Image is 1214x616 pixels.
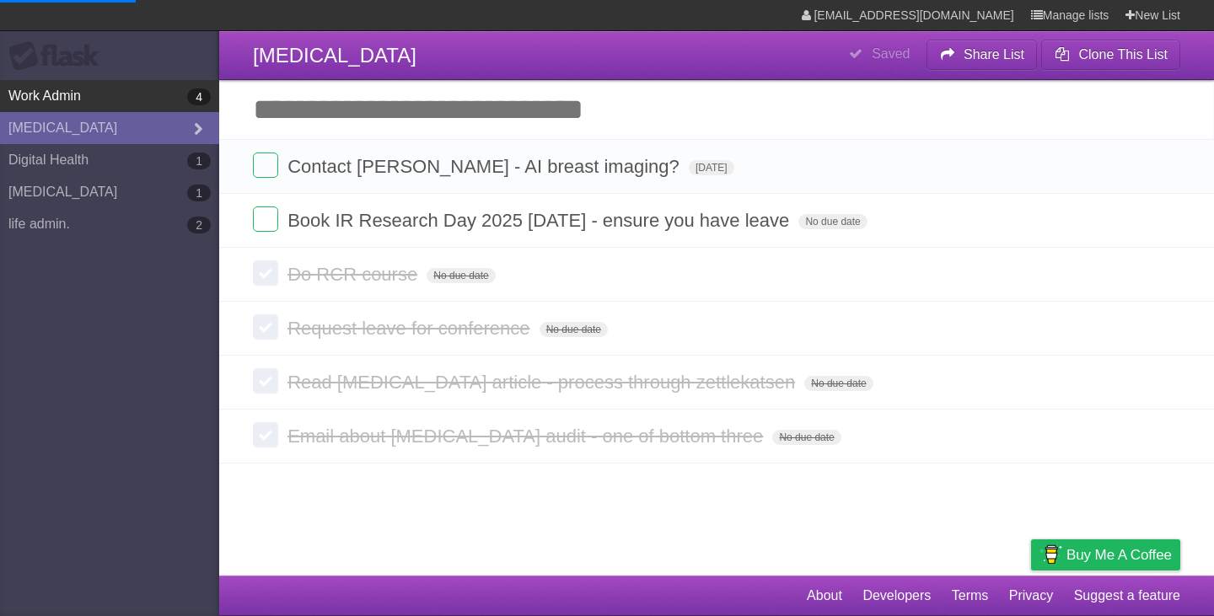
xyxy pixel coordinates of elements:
a: Privacy [1009,580,1053,612]
button: Clone This List [1041,40,1180,70]
span: Request leave for conference [287,318,534,339]
b: 4 [187,88,211,105]
b: Clone This List [1078,47,1168,62]
label: Done [253,422,278,447]
b: 2 [187,217,211,233]
span: Contact [PERSON_NAME] - AI breast imaging? [287,156,684,177]
span: [MEDICAL_DATA] [253,44,416,67]
span: [DATE] [689,160,734,175]
label: Done [253,314,278,340]
a: About [807,580,842,612]
img: Buy me a coffee [1039,540,1062,569]
span: No due date [540,322,608,337]
b: Share List [964,47,1024,62]
label: Done [253,153,278,178]
a: Developers [862,580,931,612]
div: Flask [8,41,110,72]
b: 1 [187,185,211,201]
b: 1 [187,153,211,169]
a: Buy me a coffee [1031,539,1180,570]
b: Saved [872,46,910,61]
label: Done [253,260,278,286]
a: Suggest a feature [1074,580,1180,612]
span: Book IR Research Day 2025 [DATE] - ensure you have leave [287,210,793,231]
span: Email about [MEDICAL_DATA] audit - one of bottom three [287,426,767,447]
label: Done [253,368,278,394]
span: No due date [427,268,495,283]
button: Share List [927,40,1038,70]
span: Buy me a coffee [1066,540,1172,570]
span: No due date [804,376,873,391]
label: Done [253,206,278,232]
span: No due date [772,430,841,445]
span: Read [MEDICAL_DATA] article - process through zettlekatsen [287,372,799,393]
span: Do RCR course [287,264,422,285]
a: Terms [952,580,989,612]
span: No due date [798,214,867,229]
